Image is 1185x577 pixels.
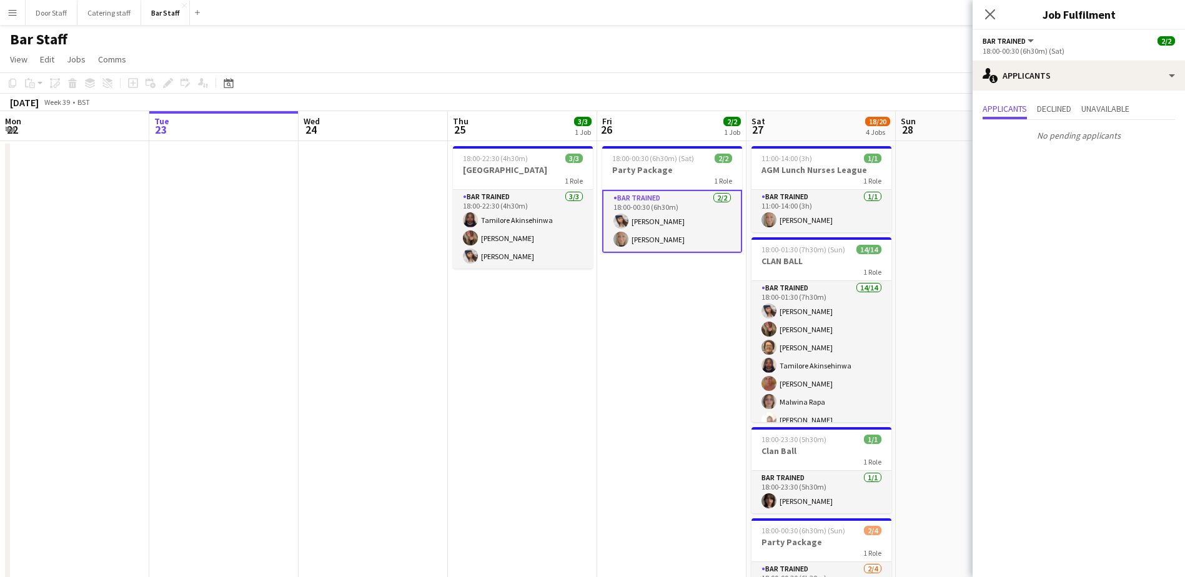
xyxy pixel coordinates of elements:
[751,255,891,267] h3: CLAN BALL
[453,116,469,127] span: Thu
[26,1,77,25] button: Door Staff
[35,51,59,67] a: Edit
[62,51,91,67] a: Jobs
[304,116,320,127] span: Wed
[5,116,21,127] span: Mon
[77,97,90,107] div: BST
[751,164,891,175] h3: AGM Lunch Nurses League
[751,471,891,513] app-card-role: Bar trained1/118:00-23:30 (5h30m)[PERSON_NAME]
[973,61,1185,91] div: Applicants
[10,30,67,49] h1: Bar Staff
[863,176,881,185] span: 1 Role
[751,427,891,513] app-job-card: 18:00-23:30 (5h30m)1/1Clan Ball1 RoleBar trained1/118:00-23:30 (5h30m)[PERSON_NAME]
[1037,104,1071,113] span: Declined
[5,51,32,67] a: View
[751,281,891,559] app-card-role: Bar trained14/1418:00-01:30 (7h30m)[PERSON_NAME][PERSON_NAME][PERSON_NAME]Tamilore Akinsehinwa[PE...
[761,435,826,444] span: 18:00-23:30 (5h30m)
[901,116,916,127] span: Sun
[751,116,765,127] span: Sat
[723,117,741,126] span: 2/2
[751,536,891,548] h3: Party Package
[41,97,72,107] span: Week 39
[983,36,1036,46] button: Bar trained
[856,245,881,254] span: 14/14
[865,117,890,126] span: 18/20
[154,116,169,127] span: Tue
[983,104,1027,113] span: Applicants
[864,154,881,163] span: 1/1
[98,54,126,65] span: Comms
[751,445,891,456] h3: Clan Ball
[602,190,742,253] app-card-role: Bar trained2/218:00-00:30 (6h30m)[PERSON_NAME][PERSON_NAME]
[574,117,592,126] span: 3/3
[750,122,765,137] span: 27
[864,435,881,444] span: 1/1
[451,122,469,137] span: 25
[453,146,593,269] app-job-card: 18:00-22:30 (4h30m)3/3[GEOGRAPHIC_DATA]1 RoleBar trained3/318:00-22:30 (4h30m)Tamilore Akinsehinw...
[751,146,891,232] app-job-card: 11:00-14:00 (3h)1/1AGM Lunch Nurses League1 RoleBar trained1/111:00-14:00 (3h)[PERSON_NAME]
[602,116,612,127] span: Fri
[983,36,1026,46] span: Bar trained
[3,122,21,137] span: 22
[973,125,1185,146] p: No pending applicants
[866,127,890,137] div: 4 Jobs
[751,237,891,422] app-job-card: 18:00-01:30 (7h30m) (Sun)14/14CLAN BALL1 RoleBar trained14/1418:00-01:30 (7h30m)[PERSON_NAME][PER...
[761,154,812,163] span: 11:00-14:00 (3h)
[141,1,190,25] button: Bar Staff
[600,122,612,137] span: 26
[463,154,528,163] span: 18:00-22:30 (4h30m)
[152,122,169,137] span: 23
[453,190,593,269] app-card-role: Bar trained3/318:00-22:30 (4h30m)Tamilore Akinsehinwa[PERSON_NAME][PERSON_NAME]
[40,54,54,65] span: Edit
[565,154,583,163] span: 3/3
[1158,36,1175,46] span: 2/2
[724,127,740,137] div: 1 Job
[602,164,742,175] h3: Party Package
[714,176,732,185] span: 1 Role
[715,154,732,163] span: 2/2
[983,46,1175,56] div: 18:00-00:30 (6h30m) (Sat)
[575,127,591,137] div: 1 Job
[863,548,881,558] span: 1 Role
[612,154,694,163] span: 18:00-00:30 (6h30m) (Sat)
[602,146,742,253] app-job-card: 18:00-00:30 (6h30m) (Sat)2/2Party Package1 RoleBar trained2/218:00-00:30 (6h30m)[PERSON_NAME][PER...
[1081,104,1129,113] span: Unavailable
[863,457,881,466] span: 1 Role
[864,526,881,535] span: 2/4
[302,122,320,137] span: 24
[761,526,845,535] span: 18:00-00:30 (6h30m) (Sun)
[93,51,131,67] a: Comms
[453,164,593,175] h3: [GEOGRAPHIC_DATA]
[565,176,583,185] span: 1 Role
[899,122,916,137] span: 28
[973,6,1185,22] h3: Job Fulfilment
[67,54,86,65] span: Jobs
[761,245,845,254] span: 18:00-01:30 (7h30m) (Sun)
[863,267,881,277] span: 1 Role
[751,190,891,232] app-card-role: Bar trained1/111:00-14:00 (3h)[PERSON_NAME]
[10,96,39,109] div: [DATE]
[10,54,27,65] span: View
[77,1,141,25] button: Catering staff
